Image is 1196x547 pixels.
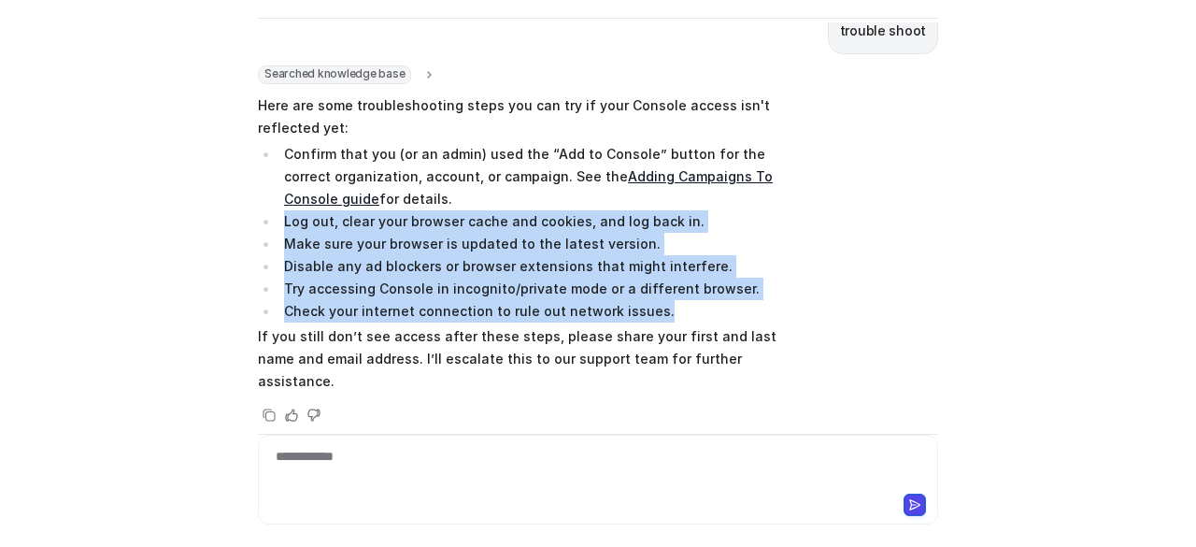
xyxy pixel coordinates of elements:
li: Disable any ad blockers or browser extensions that might interfere. [278,255,804,278]
li: Log out, clear your browser cache and cookies, and log back in. [278,210,804,233]
p: If you still don’t see access after these steps, please share your first and last name and email ... [258,325,804,393]
p: trouble shoot [840,20,926,42]
span: Searched knowledge base [258,65,411,84]
li: Check your internet connection to rule out network issues. [278,300,804,323]
li: Try accessing Console in incognito/private mode or a different browser. [278,278,804,300]
p: Here are some troubleshooting steps you can try if your Console access isn't reflected yet: [258,94,804,139]
li: Confirm that you (or an admin) used the “Add to Console” button for the correct organization, acc... [278,143,804,210]
a: Adding Campaigns To Console guide [284,168,773,207]
li: Make sure your browser is updated to the latest version. [278,233,804,255]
